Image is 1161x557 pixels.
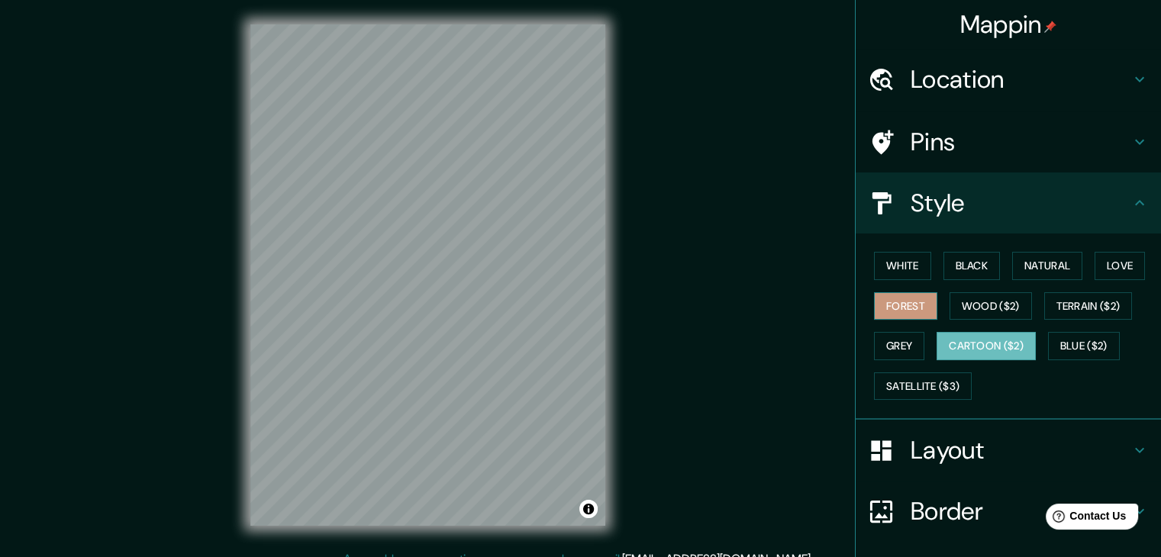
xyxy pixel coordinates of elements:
[1025,497,1144,540] iframe: Help widget launcher
[911,64,1130,95] h4: Location
[874,332,924,360] button: Grey
[856,172,1161,233] div: Style
[960,9,1057,40] h4: Mappin
[856,49,1161,110] div: Location
[911,496,1130,526] h4: Border
[874,252,931,280] button: White
[1095,252,1145,280] button: Love
[911,435,1130,465] h4: Layout
[856,111,1161,172] div: Pins
[856,420,1161,481] div: Layout
[1048,332,1120,360] button: Blue ($2)
[579,500,598,518] button: Toggle attribution
[1044,21,1056,33] img: pin-icon.png
[937,332,1036,360] button: Cartoon ($2)
[874,292,937,320] button: Forest
[911,188,1130,218] h4: Style
[250,24,605,526] canvas: Map
[874,372,972,401] button: Satellite ($3)
[911,127,1130,157] h4: Pins
[943,252,1001,280] button: Black
[950,292,1032,320] button: Wood ($2)
[1044,292,1133,320] button: Terrain ($2)
[1012,252,1082,280] button: Natural
[856,481,1161,542] div: Border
